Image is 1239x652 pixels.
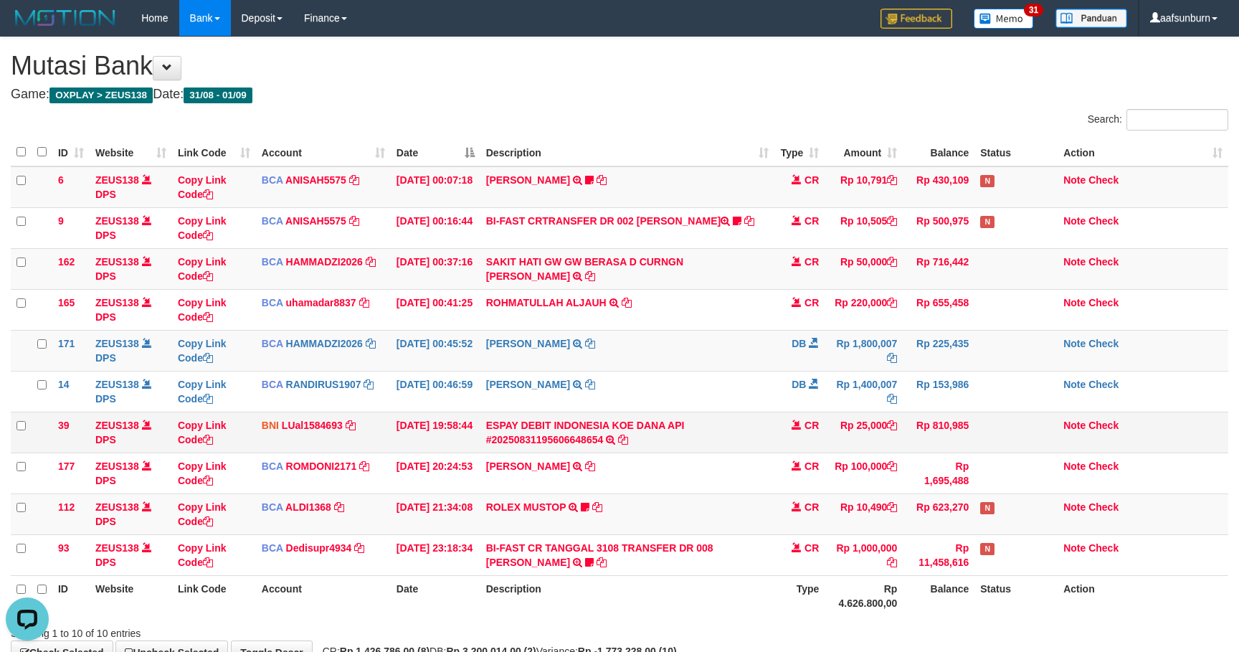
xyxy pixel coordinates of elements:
th: Amount: activate to sort column ascending [825,138,903,166]
span: CR [804,501,819,513]
span: BNI [262,420,279,431]
a: Copy Link Code [178,174,227,200]
th: Balance [903,575,974,616]
a: Copy Link Code [178,460,227,486]
td: Rp 1,000,000 [825,534,903,575]
a: ZEUS138 [95,215,139,227]
a: Copy ALDI1368 to clipboard [334,501,344,513]
a: Copy uhamadar8837 to clipboard [359,297,369,308]
a: Note [1063,297,1086,308]
h4: Game: Date: [11,88,1228,102]
th: Type [774,575,825,616]
span: 171 [58,338,75,349]
img: Button%20Memo.svg [974,9,1034,29]
a: Note [1063,379,1086,390]
a: uhamadar8837 [286,297,356,308]
label: Search: [1088,109,1228,131]
td: [DATE] 20:24:53 [391,453,480,493]
td: Rp 500,975 [903,207,974,248]
a: Copy ROLEX MUSTOP to clipboard [592,501,602,513]
span: OXPLAY > ZEUS138 [49,88,153,103]
a: Copy Rp 25,000 to clipboard [887,420,897,431]
a: [PERSON_NAME] [486,460,570,472]
a: ZEUS138 [95,501,139,513]
td: Rp 225,435 [903,330,974,371]
a: SAKIT HATI GW GW BERASA D CURNGN [PERSON_NAME] [486,256,683,282]
th: Status [974,575,1058,616]
span: BCA [262,542,283,554]
td: DPS [90,493,172,534]
a: Copy ROHMATULLAH ALJAUH to clipboard [622,297,632,308]
a: Copy Dedisupr4934 to clipboard [354,542,364,554]
td: Rp 716,442 [903,248,974,289]
a: Note [1063,542,1086,554]
a: ZEUS138 [95,256,139,268]
a: [PERSON_NAME] [486,338,570,349]
span: CR [804,542,819,554]
span: DB [792,338,806,349]
span: 9 [58,215,64,227]
a: Check [1088,542,1119,554]
a: Copy BI-FAST CRTRANSFER DR 002 AFIF SUPRAYITNO to clipboard [744,215,754,227]
span: 162 [58,256,75,268]
th: Type: activate to sort column ascending [774,138,825,166]
td: [DATE] 00:41:25 [391,289,480,330]
a: Copy ROMDONI2171 to clipboard [359,460,369,472]
a: Copy Rp 220,000 to clipboard [887,297,897,308]
a: Copy Link Code [178,542,227,568]
a: Copy SRI WAHYUNI to clipboard [585,379,595,390]
td: DPS [90,412,172,453]
a: Note [1063,256,1086,268]
a: Note [1063,460,1086,472]
a: Check [1088,297,1119,308]
td: Rp 10,505 [825,207,903,248]
td: Rp 623,270 [903,493,974,534]
td: Rp 153,986 [903,371,974,412]
img: MOTION_logo.png [11,7,120,29]
span: 165 [58,297,75,308]
td: DPS [90,453,172,493]
td: [DATE] 23:18:34 [391,534,480,575]
span: BCA [262,256,283,268]
td: Rp 50,000 [825,248,903,289]
a: Copy ANISAH5575 to clipboard [349,215,359,227]
td: Rp 1,400,007 [825,371,903,412]
a: ESPAY DEBIT INDONESIA KOE DANA API #20250831195606648654 [486,420,685,445]
td: [DATE] 00:46:59 [391,371,480,412]
a: Copy HAMMADZI2026 to clipboard [366,338,376,349]
a: Copy BI-FAST CR TANGGAL 3108 TRANSFER DR 008 TOTO TAUFIK HIDAYA to clipboard [597,557,607,568]
input: Search: [1126,109,1228,131]
th: Link Code [172,575,256,616]
img: Feedback.jpg [880,9,952,29]
a: Copy ESPAY DEBIT INDONESIA KOE DANA API #20250831195606648654 to clipboard [618,434,628,445]
th: Account: activate to sort column ascending [256,138,391,166]
th: Link Code: activate to sort column ascending [172,138,256,166]
a: Copy RANDIRUS1907 to clipboard [364,379,374,390]
a: ANISAH5575 [285,215,346,227]
span: BCA [262,379,283,390]
span: DB [792,379,806,390]
a: Check [1088,174,1119,186]
th: Website [90,575,172,616]
a: Note [1063,338,1086,349]
a: Note [1063,174,1086,186]
td: DPS [90,534,172,575]
td: Rp 810,985 [903,412,974,453]
a: Copy Rp 1,400,007 to clipboard [887,393,897,405]
td: [DATE] 19:58:44 [391,412,480,453]
td: DPS [90,289,172,330]
th: Description: activate to sort column ascending [480,138,775,166]
a: Check [1088,420,1119,431]
a: ANISAH5575 [285,174,346,186]
a: Check [1088,215,1119,227]
td: DPS [90,207,172,248]
span: BCA [262,338,283,349]
a: ROLEX MUSTOP [486,501,566,513]
a: Check [1088,256,1119,268]
th: Website: activate to sort column ascending [90,138,172,166]
a: ZEUS138 [95,542,139,554]
a: Note [1063,501,1086,513]
a: Copy SRI WAHYUNI to clipboard [585,338,595,349]
a: ZEUS138 [95,297,139,308]
th: Description [480,575,775,616]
